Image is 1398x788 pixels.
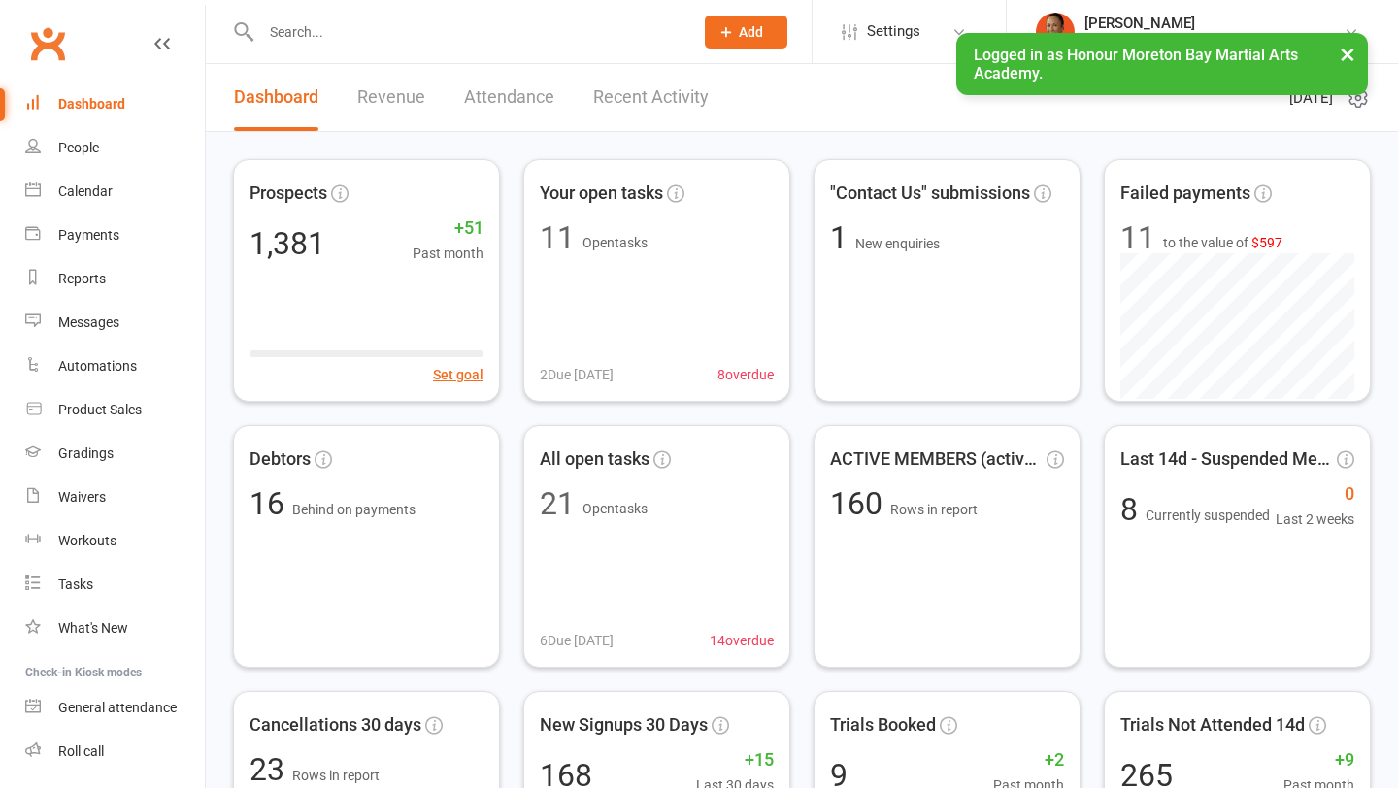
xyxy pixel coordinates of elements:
div: Dashboard [58,96,125,112]
span: +9 [1283,746,1354,774]
span: Cancellations 30 days [250,711,421,739]
span: Settings [867,10,920,53]
span: Debtors [250,445,311,474]
a: Payments [25,213,205,257]
a: General attendance kiosk mode [25,686,205,730]
button: Add [705,16,787,49]
div: Waivers [58,489,106,505]
span: Currently suspended [1146,508,1270,523]
div: Product Sales [58,402,142,417]
span: 8 overdue [717,364,774,385]
span: Add [739,24,763,40]
a: Dashboard [25,82,205,126]
span: Rows in report [292,768,380,783]
span: New enquiries [855,236,940,251]
span: to the value of [1163,232,1282,253]
div: 21 [540,488,575,519]
a: Automations [25,345,205,388]
img: thumb_image1722232694.png [1036,13,1075,51]
button: Set goal [433,364,483,385]
div: Payments [58,227,119,243]
span: Last 14d - Suspended Membe... [1120,445,1333,474]
div: [PERSON_NAME] [1084,15,1344,32]
div: Gradings [58,445,114,461]
span: +2 [993,746,1064,774]
div: 11 [1120,222,1155,253]
span: Last 2 weeks [1276,509,1354,530]
span: Open tasks [582,501,648,516]
div: General attendance [58,700,177,715]
span: 14 overdue [710,630,774,651]
a: What's New [25,607,205,650]
span: 0 [1276,480,1354,509]
div: 8 [1120,494,1270,525]
a: Roll call [25,730,205,773]
div: 11 [540,222,575,253]
div: People [58,140,99,155]
div: Roll call [58,743,104,759]
span: "Contact Us" submissions [830,180,1030,208]
span: ACTIVE MEMBERS (active can... [830,445,1043,474]
span: Open tasks [582,235,648,250]
a: Waivers [25,476,205,519]
span: Trials Booked [830,711,936,739]
span: +15 [696,746,774,774]
div: What's New [58,620,128,636]
div: 1,381 [250,228,325,259]
span: 1 [830,219,855,256]
span: 160 [830,485,890,522]
span: Behind on payments [292,502,416,517]
input: Search... [255,18,680,46]
span: Your open tasks [540,180,663,208]
span: $597 [1251,235,1282,250]
a: Clubworx [23,19,72,68]
span: +51 [413,214,483,243]
div: Calendar [58,183,113,199]
div: Tasks [58,576,93,592]
span: Logged in as Honour Moreton Bay Martial Arts Academy. [974,46,1298,82]
a: Tasks [25,563,205,607]
a: Gradings [25,432,205,476]
span: Trials Not Attended 14d [1120,711,1305,739]
span: Rows in report [890,502,978,517]
span: Failed payments [1120,180,1250,208]
span: Prospects [250,180,327,208]
span: 2 Due [DATE] [540,364,614,385]
span: 16 [250,485,292,522]
div: Reports [58,271,106,286]
div: Automations [58,358,137,374]
span: Past month [413,243,483,264]
span: All open tasks [540,445,649,474]
span: 23 [250,751,292,788]
div: Honour Moreton Bay Martial Arts Academy [1084,32,1344,49]
a: People [25,126,205,170]
div: Messages [58,314,119,330]
a: Messages [25,301,205,345]
a: Product Sales [25,388,205,432]
a: Calendar [25,170,205,213]
span: New Signups 30 Days [540,711,708,739]
span: 6 Due [DATE] [540,630,614,651]
div: Workouts [58,533,116,548]
a: Reports [25,257,205,301]
button: × [1330,33,1365,75]
a: Workouts [25,519,205,563]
